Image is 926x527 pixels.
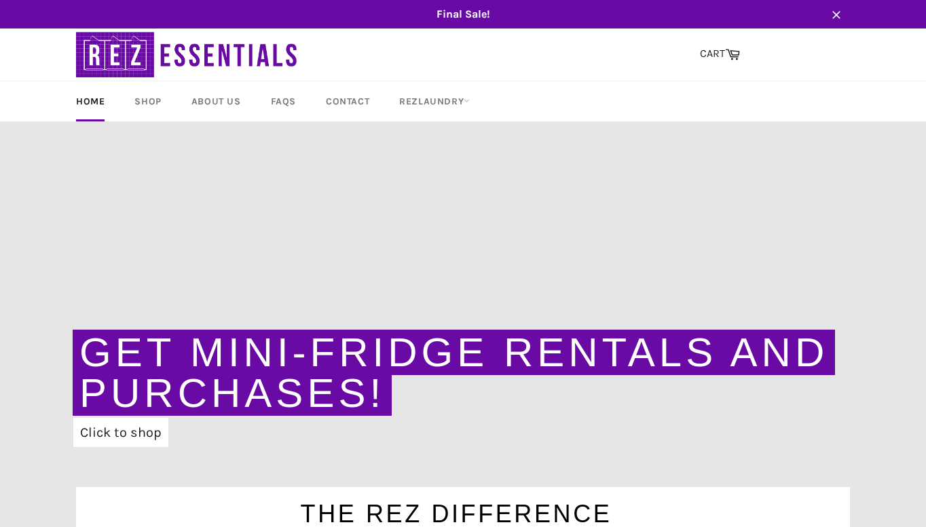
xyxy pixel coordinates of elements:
a: CART [693,40,747,69]
a: Click to shop [73,418,168,447]
a: RezLaundry [386,81,483,121]
img: RezEssentials [76,28,300,81]
a: Shop [121,81,174,121]
a: Home [62,81,118,121]
a: About Us [178,81,255,121]
a: Get Mini-Fridge Rentals and Purchases! [79,330,828,416]
span: Final Sale! [62,7,864,22]
a: Contact [312,81,383,121]
a: FAQs [257,81,310,121]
